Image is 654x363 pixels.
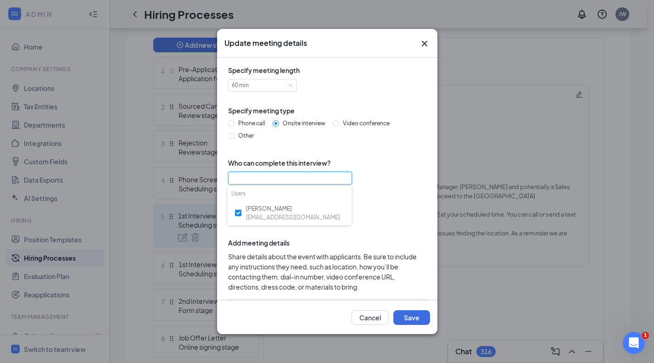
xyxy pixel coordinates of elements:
span: Share details about the event with applicants. Be sure to include any instructions they need, suc... [228,251,426,292]
span: Video conference [339,120,393,127]
svg: Cross [419,38,430,49]
span: Specify meeting type [228,106,426,116]
span: Onsite interview [279,120,329,127]
button: Cancel [352,310,389,325]
span: Other [235,132,257,139]
iframe: Intercom live chat [623,332,645,354]
span: Add meeting details [228,238,426,248]
div: Users [228,186,352,201]
button: Save [393,310,430,325]
span: 1 [642,332,649,339]
span: Phone call [235,120,269,127]
h3: Update meeting details [224,38,307,48]
span: [EMAIL_ADDRESS][DOMAIN_NAME] [246,213,340,222]
button: Close [419,38,430,49]
span: Who can complete this interview? [228,158,426,168]
div: 60 min [232,79,255,91]
textarea: This will be a 60-90 minute onsite interview with Sales Manager, [PERSON_NAME] and potentially a ... [228,299,426,362]
div: [PERSON_NAME] [246,205,340,222]
span: Specify meeting length [228,65,426,75]
li: Mark Hurrell [228,201,352,225]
